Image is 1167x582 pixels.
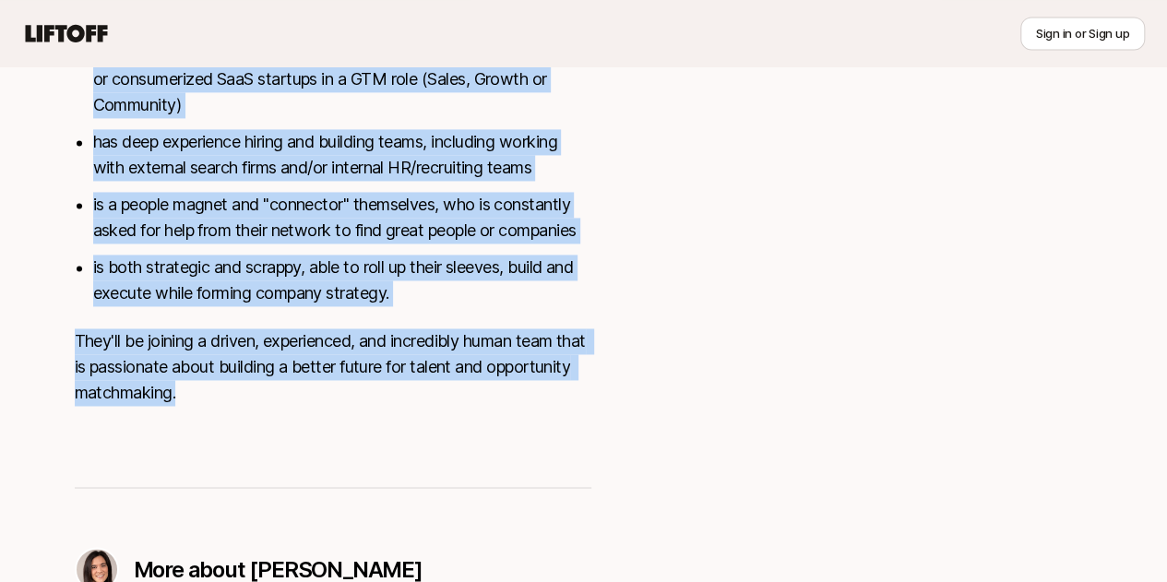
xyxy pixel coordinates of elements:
[93,129,591,181] li: has deep experience hiring and building teams, including working with external search firms and/o...
[75,328,591,406] p: They'll be joining a driven, experienced, and incredibly human team that is passionate about buil...
[134,556,423,582] p: More about [PERSON_NAME]
[93,41,591,118] li: has 8+ years of experience in consumer marketplace, network-driven or consumerized SaaS startups ...
[1020,17,1145,50] button: Sign in or Sign up
[93,255,591,306] li: is both strategic and scrappy, able to roll up their sleeves, build and execute while forming com...
[93,192,591,243] li: is a people magnet and "connector" themselves, who is constantly asked for help from their networ...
